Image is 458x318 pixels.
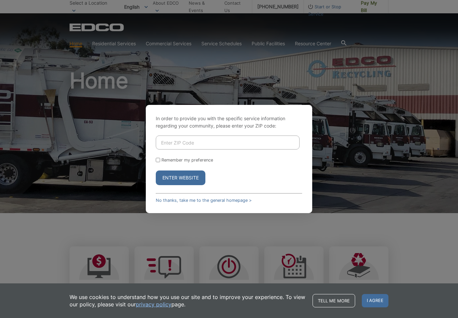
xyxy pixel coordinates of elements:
[136,301,171,308] a: privacy policy
[161,158,213,162] label: Remember my preference
[156,136,300,150] input: Enter ZIP Code
[70,293,306,308] p: We use cookies to understand how you use our site and to improve your experience. To view our pol...
[313,294,355,307] a: Tell me more
[362,294,388,307] span: I agree
[156,198,252,203] a: No thanks, take me to the general homepage >
[156,170,205,185] button: Enter Website
[156,115,302,130] p: In order to provide you with the specific service information regarding your community, please en...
